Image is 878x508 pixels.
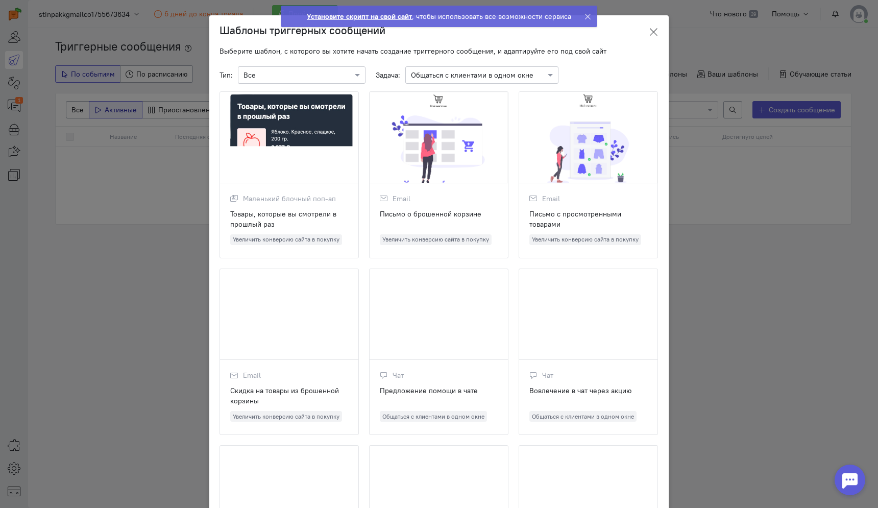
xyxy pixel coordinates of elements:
div: Выберите шаблон, с которого вы хотите начать создание триггерного сообщения, и адаптируйте его по... [219,46,658,56]
span: Чат [393,370,404,380]
div: Скидка на товары из брошенной корзины [230,385,348,406]
span: Увеличить конверсию сайта в покупку [230,411,342,422]
span: Увеличить конверсию сайта в покупку [230,234,342,245]
h3: Шаблоны триггерных сообщений [219,23,385,38]
span: Задача: [376,70,400,80]
div: Письмо о брошенной корзине [380,209,498,229]
span: Общаться с клиентами в одном окне [529,411,637,422]
span: Общаться с клиентами в одном окне [380,411,487,422]
span: Тип: [219,70,233,80]
span: Email [393,193,410,204]
strong: Установите скрипт на свой сайт [307,12,412,21]
div: Письмо с просмотренными товарами [529,209,647,229]
span: Увеличить конверсию сайта в покупку [529,234,641,245]
div: Предложение помощи в чате [380,385,498,406]
span: Email [243,370,261,380]
div: Товары, которые вы смотрели в прошлый раз [230,209,348,229]
div: Вовлечение в чат через акцию [529,385,647,406]
div: , чтобы использовать все возможности сервиса [307,11,571,21]
span: Email [542,193,560,204]
span: Чат [542,370,553,380]
span: Маленький блочный поп-ап [243,193,336,204]
span: Увеличить конверсию сайта в покупку [380,234,492,245]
